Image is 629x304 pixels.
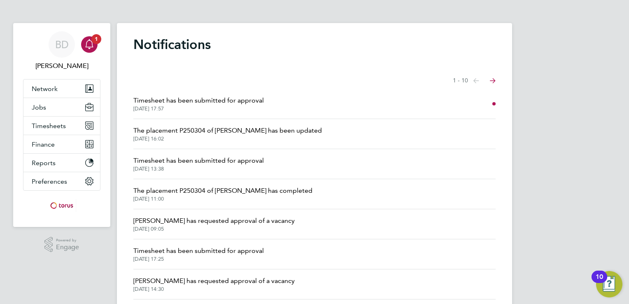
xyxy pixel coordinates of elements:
span: Timesheets [32,122,66,130]
a: Timesheet has been submitted for approval[DATE] 17:25 [133,246,264,262]
button: Reports [23,154,100,172]
span: BD [55,39,69,50]
span: [DATE] 17:57 [133,105,264,112]
button: Finance [23,135,100,153]
nav: Main navigation [13,23,110,227]
span: [DATE] 09:05 [133,226,295,232]
button: Open Resource Center, 10 new notifications [596,271,622,297]
span: Reports [32,159,56,167]
button: Preferences [23,172,100,190]
a: The placement P250304 of [PERSON_NAME] has been updated[DATE] 16:02 [133,126,322,142]
span: Timesheet has been submitted for approval [133,96,264,105]
a: [PERSON_NAME] has requested approval of a vacancy[DATE] 14:30 [133,276,295,292]
span: 1 [91,34,101,44]
span: Finance [32,140,55,148]
span: Engage [56,244,79,251]
span: [PERSON_NAME] has requested approval of a vacancy [133,216,295,226]
nav: Select page of notifications list [453,72,496,89]
a: Timesheet has been submitted for approval[DATE] 17:57 [133,96,264,112]
span: [DATE] 14:30 [133,286,295,292]
span: [DATE] 16:02 [133,136,322,142]
span: Timesheet has been submitted for approval [133,156,264,166]
a: Timesheet has been submitted for approval[DATE] 13:38 [133,156,264,172]
div: 10 [596,277,603,288]
span: Network [32,85,58,93]
span: [PERSON_NAME] has requested approval of a vacancy [133,276,295,286]
a: 1 [81,31,98,58]
span: [DATE] 17:25 [133,256,264,262]
span: Brent Davies [23,61,100,71]
span: Preferences [32,178,67,185]
span: [DATE] 11:00 [133,196,312,202]
span: [DATE] 13:38 [133,166,264,172]
a: [PERSON_NAME] has requested approval of a vacancy[DATE] 09:05 [133,216,295,232]
span: Powered by [56,237,79,244]
h1: Notifications [133,36,496,53]
a: Powered byEngage [44,237,79,253]
span: Timesheet has been submitted for approval [133,246,264,256]
button: Network [23,80,100,98]
a: The placement P250304 of [PERSON_NAME] has completed[DATE] 11:00 [133,186,312,202]
span: Jobs [32,103,46,111]
button: Jobs [23,98,100,116]
span: The placement P250304 of [PERSON_NAME] has completed [133,186,312,196]
span: 1 - 10 [453,77,468,85]
img: torus-logo-retina.png [47,199,76,212]
a: BD[PERSON_NAME] [23,31,100,71]
a: Go to home page [23,199,100,212]
button: Timesheets [23,117,100,135]
span: The placement P250304 of [PERSON_NAME] has been updated [133,126,322,136]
